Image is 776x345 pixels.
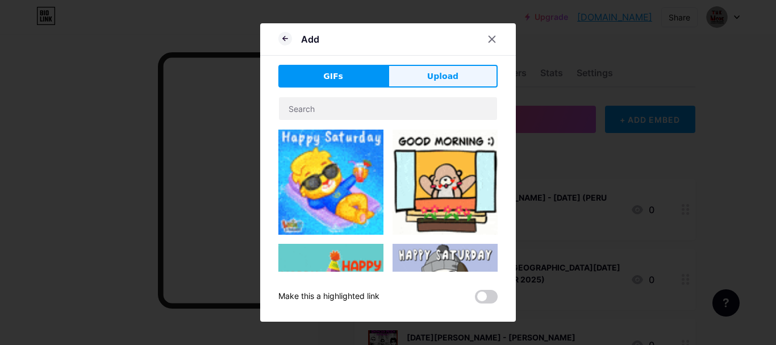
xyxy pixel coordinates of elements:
[278,290,379,304] div: Make this a highlighted link
[301,32,319,46] div: Add
[278,130,383,235] img: Gihpy
[388,65,498,88] button: Upload
[278,65,388,88] button: GIFs
[427,70,458,82] span: Upload
[279,97,497,120] input: Search
[323,70,343,82] span: GIFs
[393,130,498,235] img: Gihpy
